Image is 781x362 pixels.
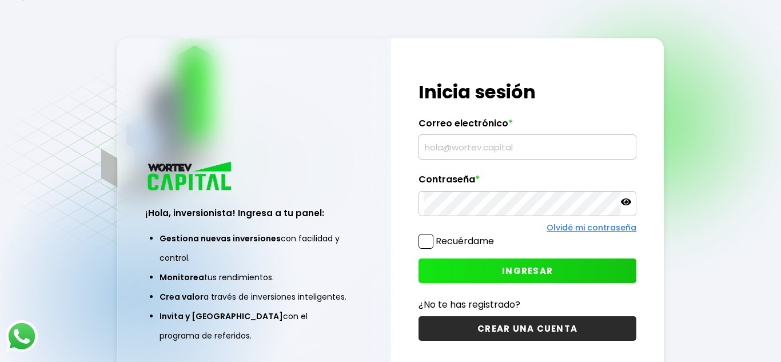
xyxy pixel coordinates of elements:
li: tus rendimientos. [160,268,349,287]
span: Crea valor [160,291,204,303]
input: hola@wortev.capital [424,135,632,159]
img: logos_whatsapp-icon.242b2217.svg [6,320,38,352]
button: INGRESAR [419,258,637,283]
label: Correo electrónico [419,118,637,135]
p: ¿No te has registrado? [419,297,637,312]
label: Recuérdame [436,234,494,248]
li: a través de inversiones inteligentes. [160,287,349,307]
span: Gestiona nuevas inversiones [160,233,281,244]
span: INGRESAR [502,265,553,277]
h3: ¡Hola, inversionista! Ingresa a tu panel: [145,206,364,220]
li: con facilidad y control. [160,229,349,268]
span: Monitorea [160,272,204,283]
label: Contraseña [419,174,637,191]
a: Olvidé mi contraseña [547,222,636,233]
span: Invita y [GEOGRAPHIC_DATA] [160,311,283,322]
a: ¿No te has registrado?CREAR UNA CUENTA [419,297,637,341]
button: CREAR UNA CUENTA [419,316,637,341]
li: con el programa de referidos. [160,307,349,345]
h1: Inicia sesión [419,78,637,106]
img: logo_wortev_capital [145,160,236,194]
